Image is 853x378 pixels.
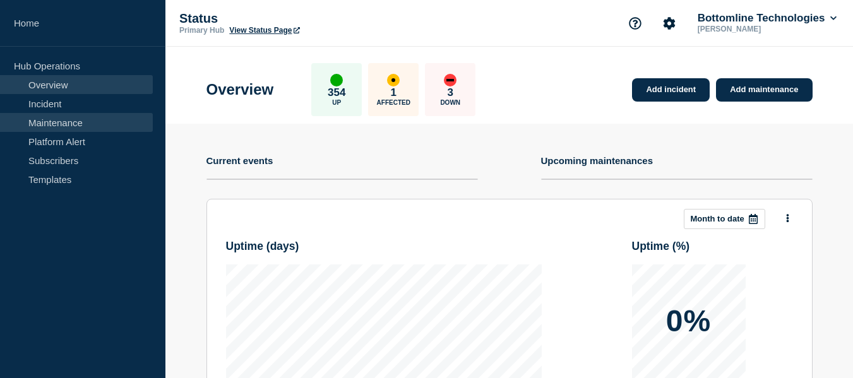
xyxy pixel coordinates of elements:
button: Account settings [656,10,683,37]
a: Add maintenance [716,78,812,102]
p: 1 [391,86,397,99]
div: up [330,74,343,86]
p: 354 [328,86,345,99]
button: Month to date [684,209,765,229]
h3: Uptime ( % ) [632,240,793,253]
h3: Uptime ( days ) [226,240,542,253]
h1: Overview [206,81,274,98]
h4: Upcoming maintenances [541,155,653,166]
p: Up [332,99,341,106]
a: Add incident [632,78,710,102]
button: Support [622,10,648,37]
p: 3 [448,86,453,99]
p: 0% [666,306,711,336]
button: Bottomline Technologies [695,12,839,25]
h4: Current events [206,155,273,166]
p: Status [179,11,432,26]
p: Down [440,99,460,106]
div: affected [387,74,400,86]
p: Month to date [691,214,744,223]
p: Affected [377,99,410,106]
p: [PERSON_NAME] [695,25,826,33]
a: View Status Page [229,26,299,35]
p: Primary Hub [179,26,224,35]
div: down [444,74,456,86]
